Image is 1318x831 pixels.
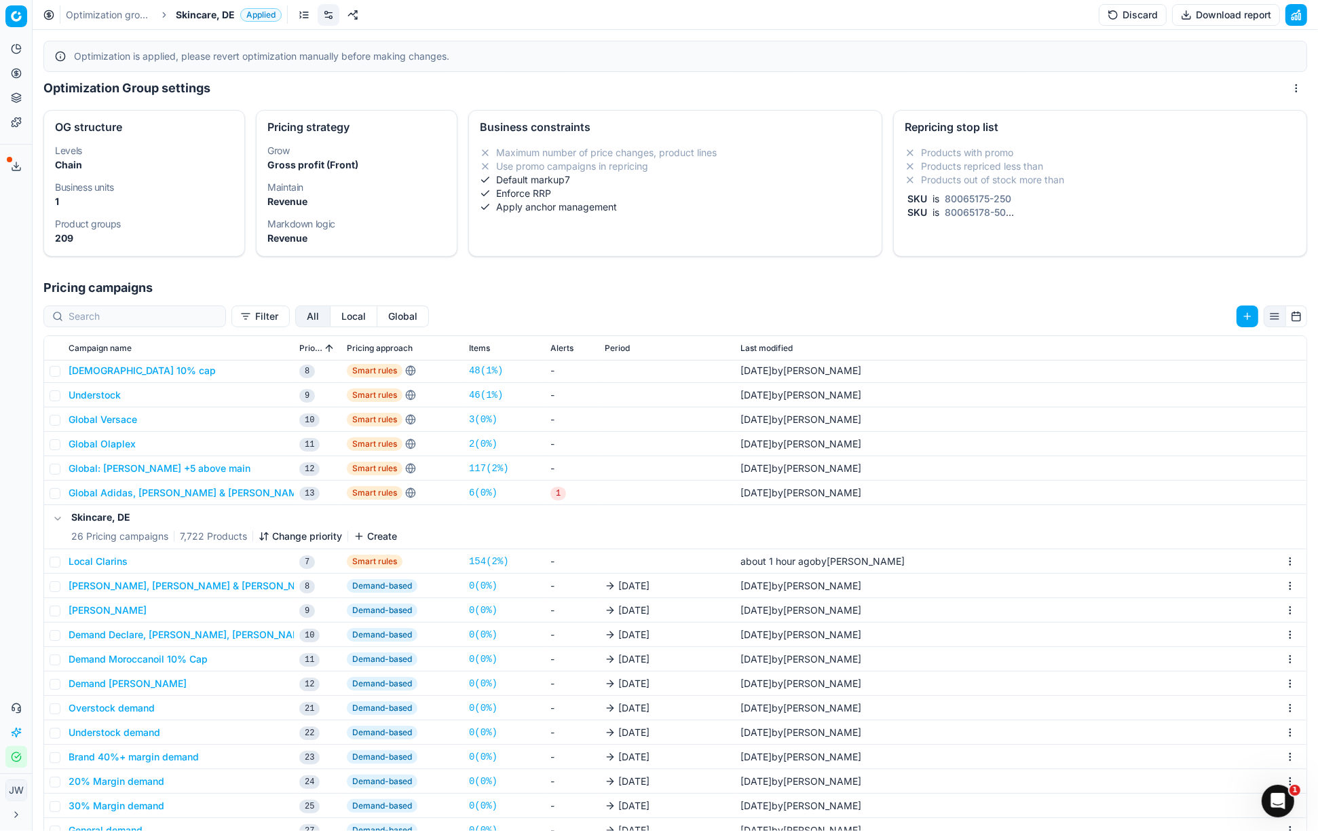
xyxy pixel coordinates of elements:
strong: Revenue [267,232,307,244]
span: Smart rules [347,555,402,568]
dt: Maintain [267,183,446,192]
a: 154(2%) [469,555,509,568]
span: Period [605,343,630,354]
a: Optimization groups [66,8,153,22]
span: Demand-based [347,701,417,715]
span: [DATE] [740,487,772,498]
span: [DATE] [740,678,772,689]
div: by [PERSON_NAME] [740,677,861,690]
span: Demand-based [347,652,417,666]
div: by [PERSON_NAME] [740,628,861,642]
span: SKU [905,193,930,204]
span: 80065175-250 [942,193,1014,204]
span: 7 [299,555,315,569]
li: Products with promo [905,146,1296,160]
dt: Levels [55,146,233,155]
span: 13 [299,487,320,500]
div: OG structure [55,122,233,132]
span: [DATE] [740,604,772,616]
span: 12 [299,678,320,691]
td: - [545,720,599,745]
button: local [331,306,377,327]
span: [DATE] [740,629,772,640]
td: - [545,671,599,696]
span: [DATE] [740,702,772,714]
button: Download report [1172,4,1280,26]
button: Filter [231,306,290,327]
td: - [545,598,599,623]
span: is [930,193,942,204]
span: 80065178-50 [942,206,1009,218]
button: 30% Margin demand [69,799,164,813]
button: Change priority [259,530,342,543]
button: Discard [1099,4,1167,26]
span: Smart rules [347,437,402,451]
span: [DATE] [740,800,772,811]
div: Business constraints [480,122,871,132]
span: is [930,206,942,218]
div: by [PERSON_NAME] [740,799,861,813]
span: 1 [550,487,566,500]
button: [PERSON_NAME] [69,604,147,617]
div: by [PERSON_NAME] [740,486,861,500]
button: Understock demand [69,726,160,739]
span: Demand-based [347,799,417,813]
span: [DATE] [740,438,772,449]
a: 0(0%) [469,604,497,617]
span: 8 [299,365,315,378]
span: 7,722 Products [180,530,247,543]
span: [DATE] [618,750,649,764]
span: Demand-based [347,677,417,690]
button: Local Clarins [69,555,128,568]
a: 3(0%) [469,413,497,426]
li: Apply anchor management [480,200,871,214]
td: - [545,574,599,598]
button: Create [354,530,397,543]
div: by [PERSON_NAME] [740,652,861,666]
strong: 209 [55,232,73,244]
span: Demand-based [347,775,417,788]
a: 0(0%) [469,726,497,739]
td: - [545,432,599,456]
a: 46(1%) [469,388,503,402]
div: by [PERSON_NAME] [740,701,861,715]
button: [PERSON_NAME], [PERSON_NAME] & [PERSON_NAME] [69,579,320,593]
span: 12 [299,462,320,476]
span: [DATE] [618,799,649,813]
a: 0(0%) [469,677,497,690]
strong: Revenue [267,196,307,207]
button: 20% Margin demand [69,775,164,788]
button: all [295,306,331,327]
li: Default markup 7 [480,173,871,187]
iframe: Intercom live chat [1262,785,1294,817]
button: Overstock demand [69,701,155,715]
li: Use promo campaigns in repricing [480,160,871,173]
span: 23 [299,751,320,764]
span: [DATE] [740,580,772,591]
li: Enforce RRP [480,187,871,200]
li: Products repriced less than [905,160,1296,173]
span: [DATE] [740,726,772,738]
span: Smart rules [347,364,402,377]
span: [DATE] [618,726,649,739]
dt: Business units [55,183,233,192]
button: global [377,306,429,327]
strong: 1 [55,196,59,207]
a: 0(0%) [469,652,497,666]
span: 11 [299,653,320,667]
td: - [545,383,599,407]
td: - [545,456,599,481]
button: [DEMOGRAPHIC_DATA] 10% cap [69,364,216,377]
span: [DATE] [618,677,649,690]
li: Products out of stock more than [905,173,1296,187]
span: 24 [299,775,320,789]
span: [DATE] [618,628,649,642]
td: - [545,623,599,647]
div: by [PERSON_NAME] [740,437,861,451]
a: 2(0%) [469,437,497,451]
span: Smart rules [347,462,402,475]
span: 1 [1289,785,1300,796]
dt: Product groups [55,219,233,229]
span: Items [469,343,490,354]
div: Repricing stop list [905,122,1296,132]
